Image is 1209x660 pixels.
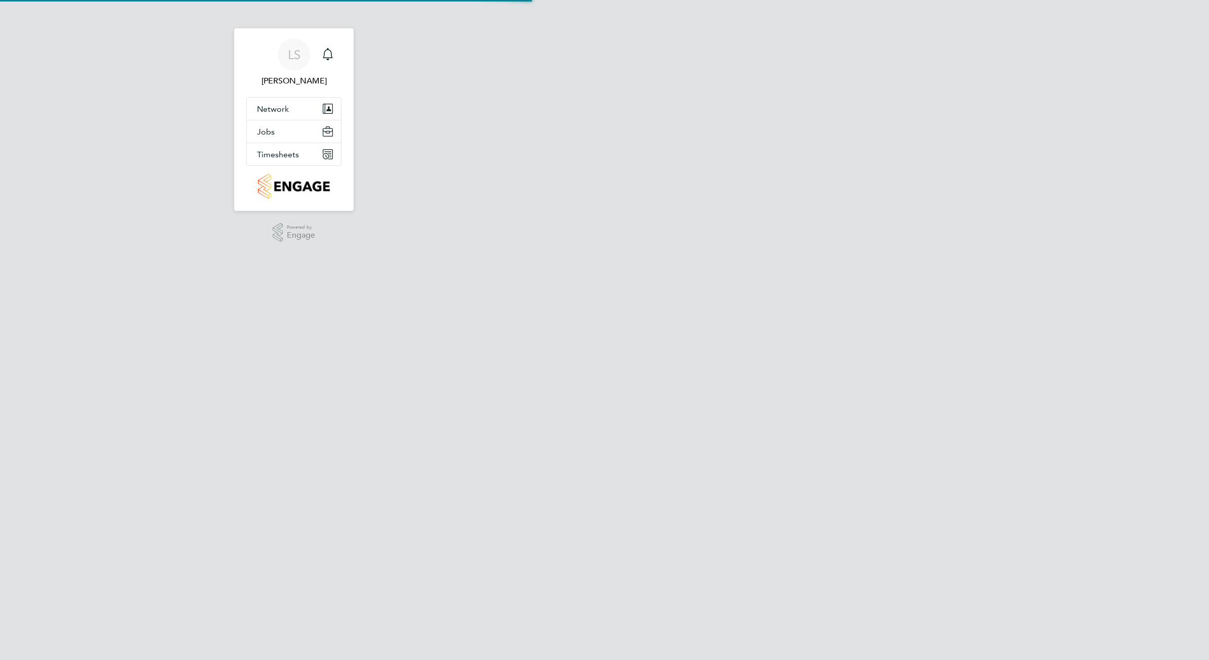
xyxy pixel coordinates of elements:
[246,38,341,87] a: LS[PERSON_NAME]
[257,104,289,114] span: Network
[246,174,341,199] a: Go to home page
[288,48,300,61] span: LS
[234,28,354,211] nav: Main navigation
[246,75,341,87] span: Levi Sullivan
[247,98,341,120] button: Network
[257,150,299,159] span: Timesheets
[287,223,315,232] span: Powered by
[258,174,329,199] img: countryside-properties-logo-retina.png
[247,120,341,143] button: Jobs
[273,223,316,242] a: Powered byEngage
[257,127,275,137] span: Jobs
[247,143,341,165] button: Timesheets
[287,231,315,240] span: Engage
